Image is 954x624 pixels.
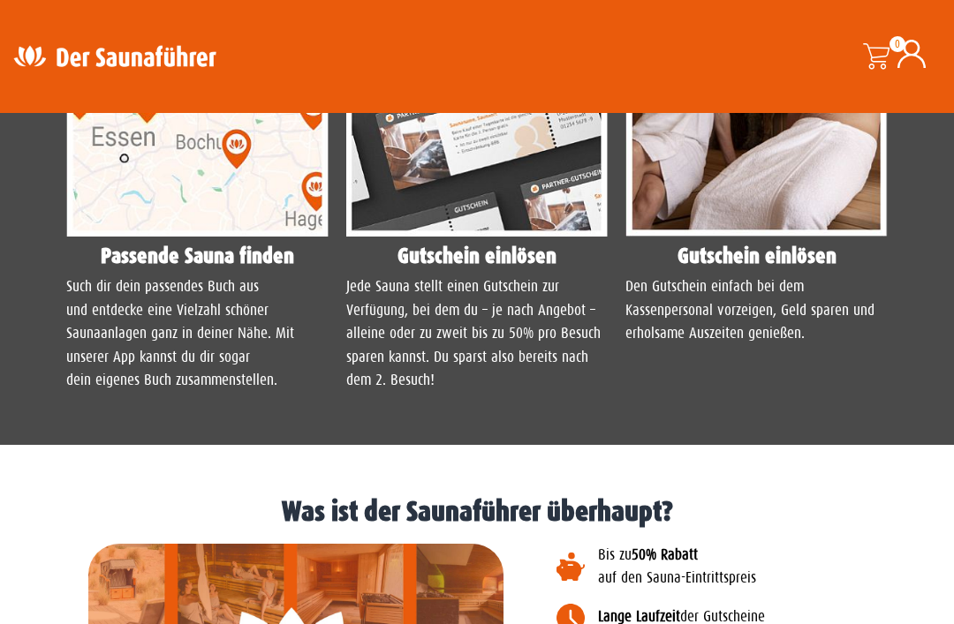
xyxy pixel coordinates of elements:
h1: Was ist der Saunaführer überhaupt? [9,498,945,526]
p: Den Gutschein einfach bei dem Kassenpersonal vorzeigen, Geld sparen und erholsame Auszeiten genie... [625,275,888,345]
p: Jede Sauna stellt einen Gutschein zur Verfügung, bei dem du – je nach Angebot – alleine oder zu z... [346,275,609,392]
b: 50% Rabatt [632,546,698,563]
h4: Gutschein einlösen [346,245,609,267]
h4: Gutschein einlösen [625,245,888,267]
h4: Passende Sauna finden [66,245,329,267]
p: Bis zu auf den Sauna-Eintrittspreis [598,544,945,590]
p: Such dir dein passendes Buch aus und entdecke eine Vielzahl schöner Saunaanlagen ganz in deiner N... [66,275,329,392]
span: 0 [890,36,905,52]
